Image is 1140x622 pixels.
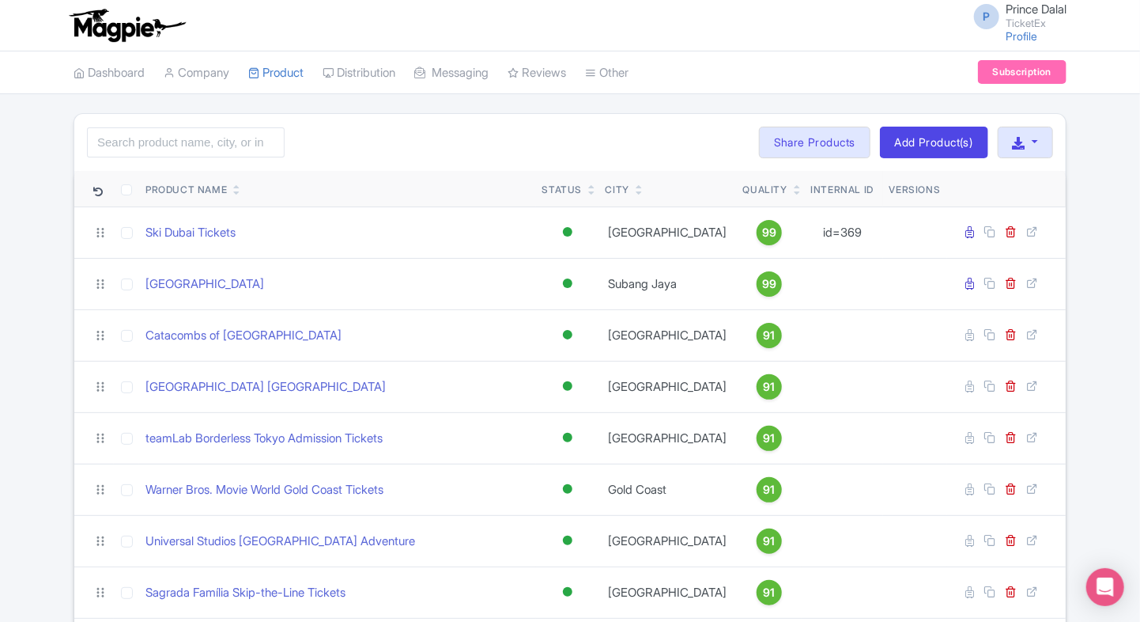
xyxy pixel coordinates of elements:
[763,533,775,550] span: 91
[1006,29,1037,43] a: Profile
[743,529,795,554] a: 91
[1086,568,1124,606] div: Open Intercom Messenger
[964,3,1066,28] a: P Prince Dalal TicketEx
[599,361,737,412] td: [GEOGRAPHIC_DATA]
[87,127,285,157] input: Search product name, city, or interal id
[66,8,188,43] img: logo-ab69f6fb50320c5b225c76a69d11143b.png
[599,515,737,567] td: [GEOGRAPHIC_DATA]
[763,430,775,447] span: 91
[560,221,576,244] div: Active
[145,275,264,294] a: [GEOGRAPHIC_DATA]
[599,207,737,258] td: [GEOGRAPHIC_DATA]
[606,183,629,197] div: City
[763,584,775,601] span: 91
[560,529,576,552] div: Active
[974,4,999,29] span: P
[759,127,870,158] a: Share Products
[743,477,795,503] a: 91
[560,581,576,604] div: Active
[560,478,576,501] div: Active
[599,464,737,515] td: Gold Coast
[802,207,883,258] td: id=369
[743,580,795,605] a: 91
[1006,18,1066,28] small: TicketEx
[883,171,947,207] th: Versions
[763,327,775,344] span: 91
[599,412,737,464] td: [GEOGRAPHIC_DATA]
[145,481,383,499] a: Warner Bros. Movie World Gold Coast Tickets
[585,51,629,95] a: Other
[560,272,576,295] div: Active
[542,183,583,197] div: Status
[743,271,795,297] a: 99
[145,584,345,602] a: Sagrada Família Skip-the-Line Tickets
[1006,2,1066,17] span: Prince Dalal
[145,430,383,448] a: teamLab Borderless Tokyo Admission Tickets
[145,183,227,197] div: Product Name
[880,127,988,158] a: Add Product(s)
[743,220,795,245] a: 99
[743,183,787,197] div: Quality
[743,426,795,451] a: 91
[762,224,776,241] span: 99
[248,51,304,95] a: Product
[560,324,576,347] div: Active
[145,327,342,345] a: Catacombs of [GEOGRAPHIC_DATA]
[802,171,883,207] th: Internal ID
[599,258,737,309] td: Subang Jaya
[599,567,737,618] td: [GEOGRAPHIC_DATA]
[508,51,566,95] a: Reviews
[743,323,795,348] a: 91
[74,51,145,95] a: Dashboard
[763,378,775,396] span: 91
[763,481,775,499] span: 91
[743,374,795,400] a: 91
[145,224,236,242] a: Ski Dubai Tickets
[164,51,229,95] a: Company
[762,275,776,293] span: 99
[978,60,1066,84] a: Subscription
[599,309,737,361] td: [GEOGRAPHIC_DATA]
[145,378,386,396] a: [GEOGRAPHIC_DATA] [GEOGRAPHIC_DATA]
[560,427,576,449] div: Active
[560,375,576,398] div: Active
[323,51,395,95] a: Distribution
[145,533,415,551] a: Universal Studios [GEOGRAPHIC_DATA] Adventure
[414,51,489,95] a: Messaging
